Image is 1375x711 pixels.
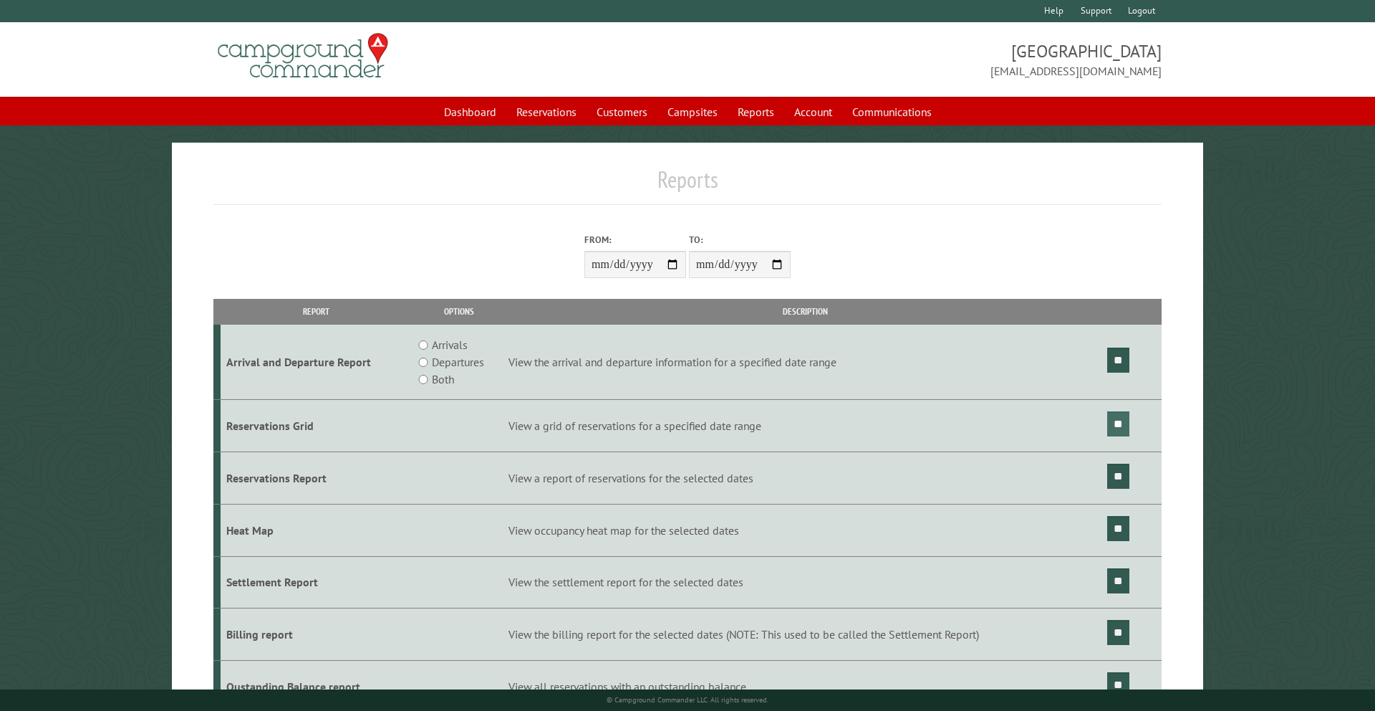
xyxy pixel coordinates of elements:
th: Report [221,299,413,324]
th: Description [506,299,1104,324]
a: Account [786,98,841,125]
td: Arrival and Departure Report [221,325,413,400]
img: Campground Commander [213,28,392,84]
a: Communications [844,98,940,125]
td: View the settlement report for the selected dates [506,556,1104,609]
label: Departures [432,353,484,371]
a: Customers [588,98,656,125]
a: Campsites [659,98,726,125]
td: View a report of reservations for the selected dates [506,452,1104,504]
h1: Reports [213,166,1162,205]
td: Heat Map [221,504,413,556]
td: View the arrival and departure information for a specified date range [506,325,1104,400]
label: Both [432,371,454,388]
td: View the billing report for the selected dates (NOTE: This used to be called the Settlement Report) [506,609,1104,661]
a: Reservations [508,98,585,125]
td: Reservations Report [221,452,413,504]
a: Dashboard [435,98,505,125]
td: Settlement Report [221,556,413,609]
a: Reports [729,98,783,125]
td: Billing report [221,609,413,661]
th: Options [412,299,506,324]
td: View a grid of reservations for a specified date range [506,400,1104,452]
td: View occupancy heat map for the selected dates [506,504,1104,556]
label: From: [584,233,686,247]
label: To: [689,233,791,247]
label: Arrivals [432,336,468,353]
small: © Campground Commander LLC. All rights reserved. [607,695,768,705]
td: Reservations Grid [221,400,413,452]
span: [GEOGRAPHIC_DATA] [EMAIL_ADDRESS][DOMAIN_NAME] [687,39,1162,80]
